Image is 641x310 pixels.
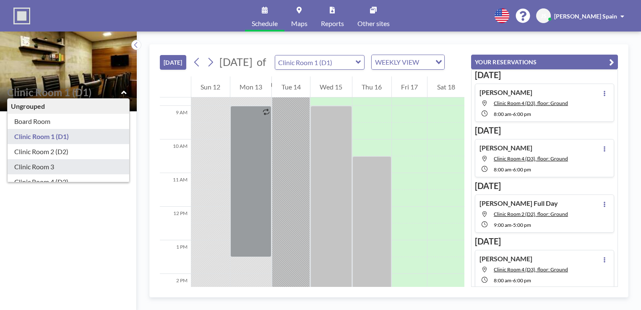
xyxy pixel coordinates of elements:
span: WEEKLY VIEW [373,57,421,68]
span: - [511,277,513,284]
span: Clinic Room 2 (D2), floor: Ground [494,211,568,217]
h3: [DATE] [475,125,614,136]
div: Sat 18 [427,76,464,97]
span: of [257,55,266,68]
h3: [DATE] [475,236,614,247]
span: 6:00 PM [513,277,531,284]
span: 6:00 PM [513,166,531,173]
div: Clinic Room 2 (D2) [8,144,129,159]
h4: [PERSON_NAME] [479,255,532,263]
img: organization-logo [13,8,30,24]
h4: [PERSON_NAME] [479,144,532,152]
div: Tue 14 [272,76,310,97]
button: [DATE] [160,55,186,70]
h3: [DATE] [475,70,614,80]
div: 10 AM [160,139,191,173]
span: Floor: Ground [7,99,48,107]
span: Clinic Room 4 (D3), floor: Ground [494,155,568,162]
span: Other sites [357,20,390,27]
div: Fri 17 [392,76,427,97]
span: [PERSON_NAME] Spain [554,13,617,20]
div: Mon 13 [230,76,272,97]
h3: [DATE] [475,181,614,191]
span: Reports [321,20,344,27]
div: 1 PM [160,240,191,274]
input: Clinic Room 1 (D1) [7,86,121,98]
span: 9:00 AM [494,222,511,228]
span: - [511,166,513,173]
div: Thu 16 [352,76,391,97]
div: 2 PM [160,274,191,307]
input: Clinic Room 1 (D1) [275,55,356,69]
span: [DATE] [219,55,253,68]
div: Clinic Room 1 (D1) [8,129,129,144]
span: Schedule [252,20,278,27]
span: - [511,111,513,117]
h4: [PERSON_NAME] [479,88,532,97]
span: 8:00 AM [494,166,511,173]
button: YOUR RESERVATIONS [471,55,618,69]
div: 9 AM [160,106,191,139]
div: Search for option [372,55,444,69]
div: Ungrouped [8,99,129,114]
div: 12 PM [160,207,191,240]
div: Sun 12 [191,76,230,97]
div: Board Room [8,114,129,129]
span: - [511,222,513,228]
input: Search for option [422,57,430,68]
span: Clinic Room 4 (D3), floor: Ground [494,266,568,273]
span: Maps [291,20,307,27]
div: Clinic Room 4 (D3) [8,174,129,189]
span: JS [541,12,547,20]
div: Wed 15 [310,76,352,97]
div: Clinic Room 3 [8,159,129,174]
span: 8:00 AM [494,277,511,284]
span: 6:00 PM [513,111,531,117]
span: Clinic Room 4 (D3), floor: Ground [494,100,568,106]
h4: [PERSON_NAME] Full Day [479,199,558,208]
span: 5:00 PM [513,222,531,228]
div: 11 AM [160,173,191,207]
span: 8:00 AM [494,111,511,117]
